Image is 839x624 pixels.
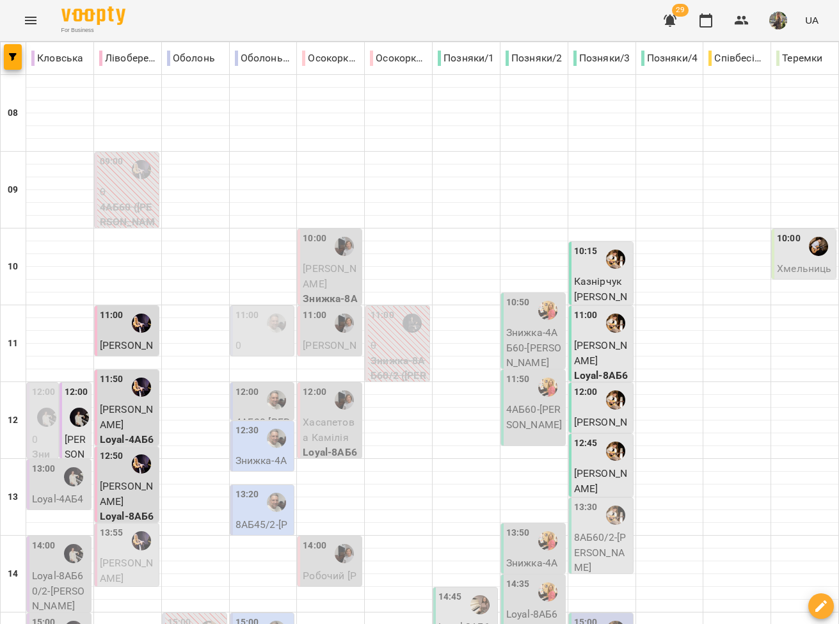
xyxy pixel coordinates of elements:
[100,155,124,169] label: 09:00
[438,590,462,604] label: 14:45
[267,314,286,333] div: Юрій ГАЛІС
[800,8,824,32] button: UA
[65,385,88,399] label: 12:00
[267,390,286,410] div: Юрій ГАЛІС
[100,509,156,539] p: Loyal-8АБ60/2
[32,568,88,614] p: Loyal-8АБ60/2 - [PERSON_NAME]
[371,308,394,323] label: 11:00
[100,432,156,462] p: Loyal-4АБ60
[809,237,828,256] div: Даниїл КАЛАШНИК
[574,368,630,398] p: Loyal-8АБ60/2
[335,237,354,256] img: Людмила ЦВЄТКОВА
[371,338,427,353] p: 0
[64,467,83,486] img: Анна ГОРБУЛІНА
[574,275,627,317] span: Казнірчук [PERSON_NAME]
[574,385,598,399] label: 12:00
[303,291,359,321] p: Знижка-8АБ60/2
[267,429,286,448] img: Юрій ГАЛІС
[132,454,151,474] div: Ольга МОСКАЛЕНКО
[506,577,530,591] label: 14:35
[538,301,557,320] img: Наталя ПОСИПАЙКО
[506,526,530,540] label: 13:50
[8,567,18,581] h6: 14
[236,517,292,563] p: 8АБ45/2 - [PERSON_NAME]
[606,390,625,410] img: Сергій ВЛАСОВИЧ
[438,51,494,66] p: Позняки/1
[776,51,822,66] p: Теремки
[236,353,292,369] p: 4АБ45
[335,544,354,563] img: Людмила ЦВЄТКОВА
[8,413,18,428] h6: 12
[32,492,88,537] p: Loyal-4АБ45 - Копилова Соф'я
[303,416,354,444] span: Хасапетова Камілія
[8,337,18,351] h6: 11
[61,26,125,35] span: For Business
[538,531,557,550] img: Наталя ПОСИПАЙКО
[303,445,359,475] p: Loyal-8АБ60/2
[303,262,356,290] span: [PERSON_NAME]
[100,526,124,540] label: 13:55
[574,308,598,323] label: 11:00
[235,51,292,66] p: Оболонь/2
[641,51,698,66] p: Позняки/4
[506,402,563,432] p: 4АБ60 - [PERSON_NAME]
[99,51,156,66] p: Лівобережна
[303,339,356,367] span: [PERSON_NAME]
[132,314,151,333] div: Ольга МОСКАЛЕНКО
[573,51,630,66] p: Позняки/3
[606,250,625,269] img: Сергій ВЛАСОВИЧ
[470,595,490,614] img: Ірина ЗЕНДРАН
[303,539,326,553] label: 14:00
[236,338,292,353] p: 0
[538,378,557,397] img: Наталя ПОСИПАЙКО
[32,462,56,476] label: 13:00
[267,493,286,512] img: Юрій ГАЛІС
[236,308,259,323] label: 11:00
[64,544,83,563] img: Анна ГОРБУЛІНА
[100,339,153,367] span: [PERSON_NAME]
[37,408,56,427] img: Анна ГОРБУЛІНА
[403,314,422,333] div: Олена САФРОНОВА-СМИРНОВА
[8,106,18,120] h6: 08
[303,232,326,246] label: 10:00
[370,51,427,66] p: Осокорки/2
[506,556,563,601] p: Знижка-4АБ45 - [PERSON_NAME]
[32,385,56,399] label: 12:00
[769,12,787,29] img: d95d3a1f5a58f9939815add2f0358ac8.jpg
[335,390,354,410] img: Людмила ЦВЄТКОВА
[32,539,56,553] label: 14:00
[100,308,124,323] label: 11:00
[167,51,215,66] p: Оболонь
[100,480,153,508] span: [PERSON_NAME]
[236,424,259,438] label: 12:30
[132,378,151,397] img: Ольга МОСКАЛЕНКО
[574,244,598,259] label: 10:15
[506,325,563,371] p: Знижка-4АБ60 - [PERSON_NAME]
[15,5,46,36] button: Menu
[132,531,151,550] div: Ольга МОСКАЛЕНКО
[805,13,819,27] span: UA
[371,353,427,413] p: Знижка-8АБ60/2 ([PERSON_NAME])
[302,51,359,66] p: Осокорки/1
[132,160,151,179] img: Ольга МОСКАЛЕНКО
[672,4,689,17] span: 29
[606,314,625,333] img: Сергій ВЛАСОВИЧ
[32,432,56,447] p: 0
[8,260,18,274] h6: 10
[61,6,125,25] img: Voopty Logo
[303,308,326,323] label: 11:00
[100,372,124,387] label: 11:50
[303,570,356,612] span: Робочий [PERSON_NAME]
[100,200,156,245] p: 4АБ60 ([PERSON_NAME])
[8,183,18,197] h6: 09
[538,582,557,602] img: Наталя ПОСИПАЙКО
